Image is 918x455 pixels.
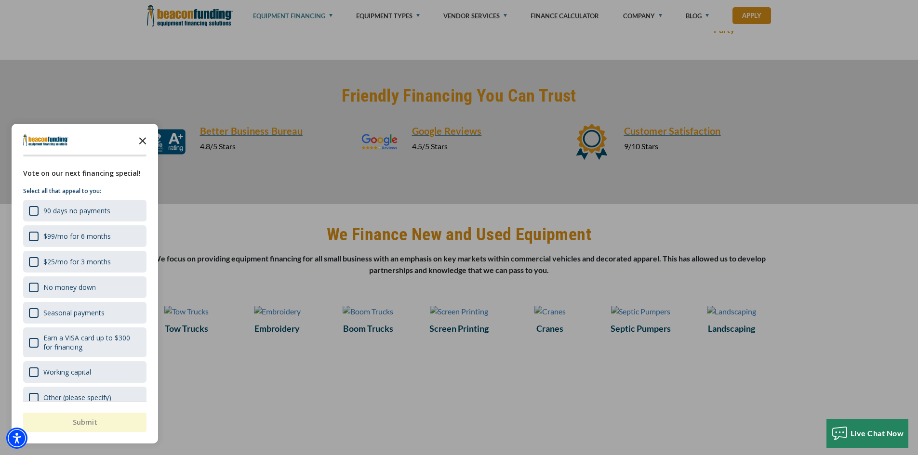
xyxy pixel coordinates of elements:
button: Live Chat Now [826,419,909,448]
div: Seasonal payments [43,308,105,317]
div: Working capital [43,367,91,377]
p: Select all that appeal to you: [23,186,146,196]
div: No money down [23,276,146,298]
div: Other (please specify) [23,387,146,408]
div: Other (please specify) [43,393,111,402]
div: 90 days no payments [23,200,146,221]
button: Submit [23,413,146,432]
span: Live Chat Now [851,429,904,438]
button: Close the survey [133,130,152,150]
div: No money down [43,283,96,292]
img: Company logo [23,134,68,146]
div: Accessibility Menu [6,428,27,449]
div: Earn a VISA card up to $300 for financing [43,333,141,351]
div: $25/mo for 3 months [23,251,146,273]
div: Survey [12,124,158,443]
div: $99/mo for 6 months [43,232,111,241]
div: Working capital [23,361,146,383]
div: $25/mo for 3 months [43,257,111,266]
div: Vote on our next financing special! [23,168,146,179]
div: Earn a VISA card up to $300 for financing [23,327,146,357]
div: 90 days no payments [43,206,110,215]
div: $99/mo for 6 months [23,225,146,247]
div: Seasonal payments [23,302,146,324]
